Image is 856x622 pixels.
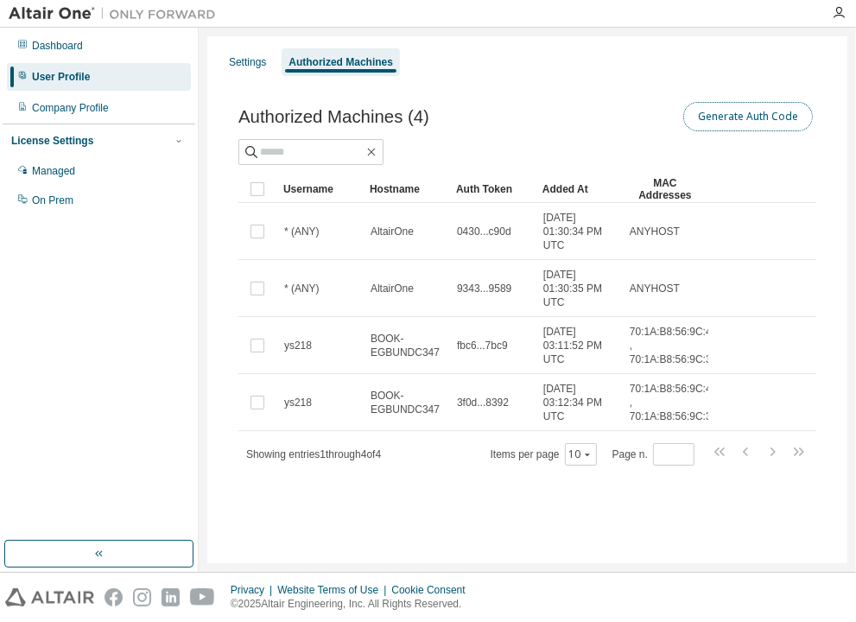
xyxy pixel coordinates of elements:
div: Auth Token [456,175,529,203]
span: Items per page [491,443,597,466]
img: linkedin.svg [162,588,180,606]
img: facebook.svg [105,588,123,606]
img: instagram.svg [133,588,151,606]
span: 70:1A:B8:56:9C:43 , 70:1A:B8:56:9C:3F [630,382,718,423]
div: Settings [229,55,266,69]
div: Username [283,175,356,203]
div: Managed [32,164,75,178]
span: [DATE] 01:30:35 PM UTC [543,268,614,309]
span: BOOK-EGBUNDC347 [371,332,441,359]
span: Page n. [612,443,694,466]
div: Cookie Consent [391,583,475,597]
span: ANYHOST [630,225,680,238]
button: 10 [569,447,593,461]
span: Authorized Machines (4) [238,107,429,127]
div: Authorized Machines [289,55,393,69]
span: AltairOne [371,282,414,295]
span: Showing entries 1 through 4 of 4 [246,448,381,460]
div: Hostname [370,175,442,203]
div: User Profile [32,70,90,84]
span: 0430...c90d [457,225,511,238]
div: On Prem [32,194,73,207]
div: License Settings [11,134,93,148]
div: Dashboard [32,39,83,53]
span: [DATE] 03:11:52 PM UTC [543,325,614,366]
div: MAC Addresses [629,175,701,203]
span: 70:1A:B8:56:9C:43 , 70:1A:B8:56:9C:3F [630,325,718,366]
img: altair_logo.svg [5,588,94,606]
span: fbc6...7bc9 [457,339,508,352]
span: AltairOne [371,225,414,238]
span: 9343...9589 [457,282,511,295]
button: Generate Auth Code [683,102,813,131]
div: Company Profile [32,101,109,115]
span: 3f0d...8392 [457,396,509,409]
div: Privacy [231,583,277,597]
p: © 2025 Altair Engineering, Inc. All Rights Reserved. [231,597,476,612]
span: ys218 [284,339,312,352]
div: Added At [542,175,615,203]
span: ANYHOST [630,282,680,295]
span: BOOK-EGBUNDC347 [371,389,441,416]
img: Altair One [9,5,225,22]
span: [DATE] 03:12:34 PM UTC [543,382,614,423]
img: youtube.svg [190,588,215,606]
div: Website Terms of Use [277,583,391,597]
span: ys218 [284,396,312,409]
span: * (ANY) [284,282,320,295]
span: * (ANY) [284,225,320,238]
span: [DATE] 01:30:34 PM UTC [543,211,614,252]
